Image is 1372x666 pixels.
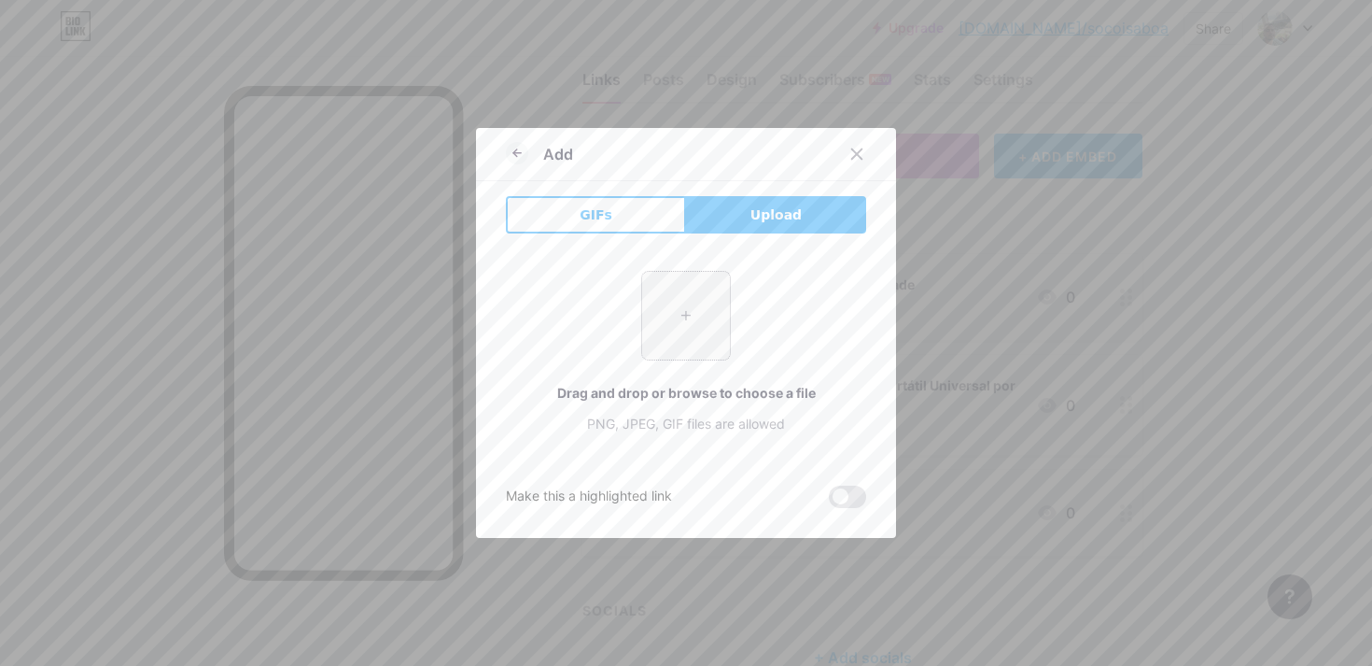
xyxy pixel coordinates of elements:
div: Drag and drop or browse to choose a file [506,383,866,403]
div: Add [543,143,573,165]
div: PNG, JPEG, GIF files are allowed [506,414,866,433]
span: Upload [750,205,802,225]
span: GIFs [580,205,612,225]
div: Make this a highlighted link [506,486,672,508]
button: GIFs [506,196,686,234]
button: Upload [686,196,866,234]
